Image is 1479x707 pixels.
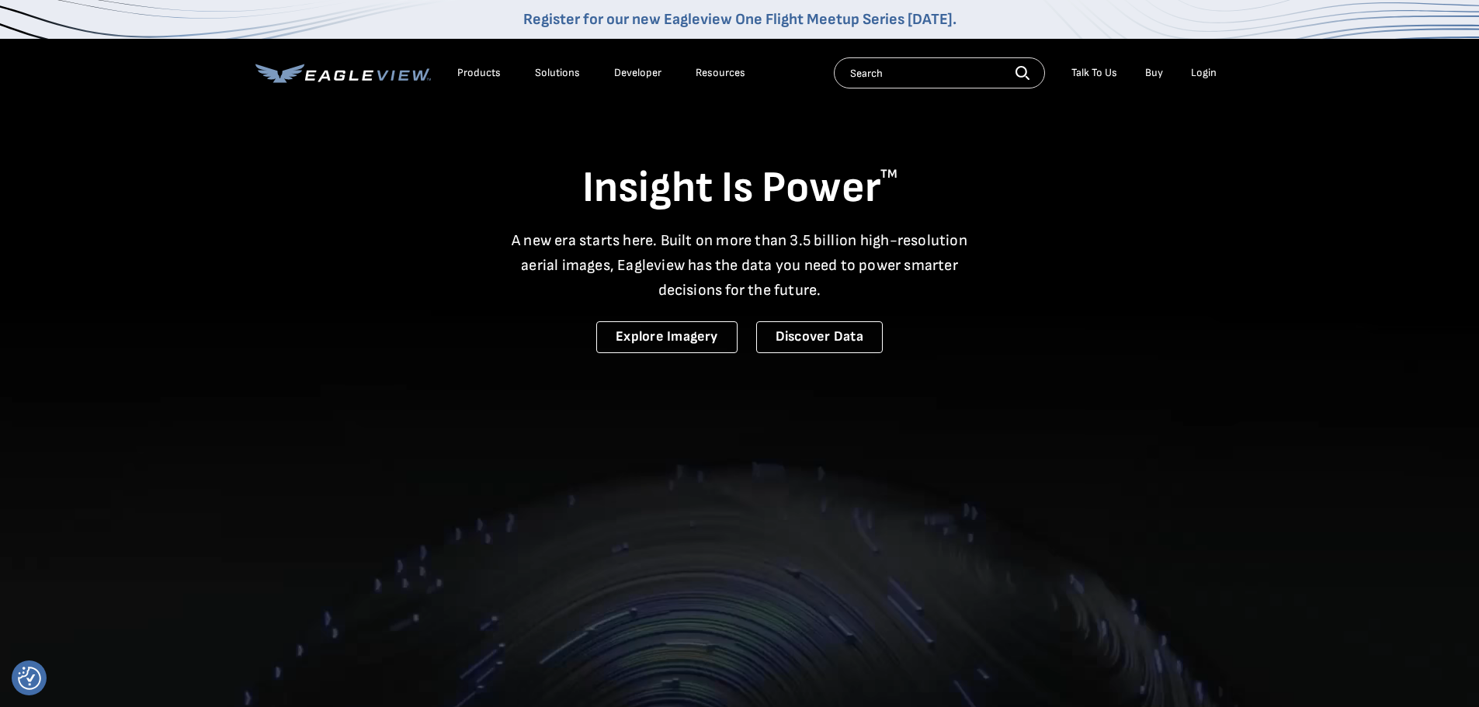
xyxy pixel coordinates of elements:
[834,57,1045,88] input: Search
[523,10,956,29] a: Register for our new Eagleview One Flight Meetup Series [DATE].
[535,66,580,80] div: Solutions
[1191,66,1217,80] div: Login
[596,321,738,353] a: Explore Imagery
[614,66,661,80] a: Developer
[696,66,745,80] div: Resources
[880,167,897,182] sup: TM
[457,66,501,80] div: Products
[18,667,41,690] img: Revisit consent button
[18,667,41,690] button: Consent Preferences
[255,161,1224,216] h1: Insight Is Power
[502,228,977,303] p: A new era starts here. Built on more than 3.5 billion high-resolution aerial images, Eagleview ha...
[1145,66,1163,80] a: Buy
[1071,66,1117,80] div: Talk To Us
[756,321,883,353] a: Discover Data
